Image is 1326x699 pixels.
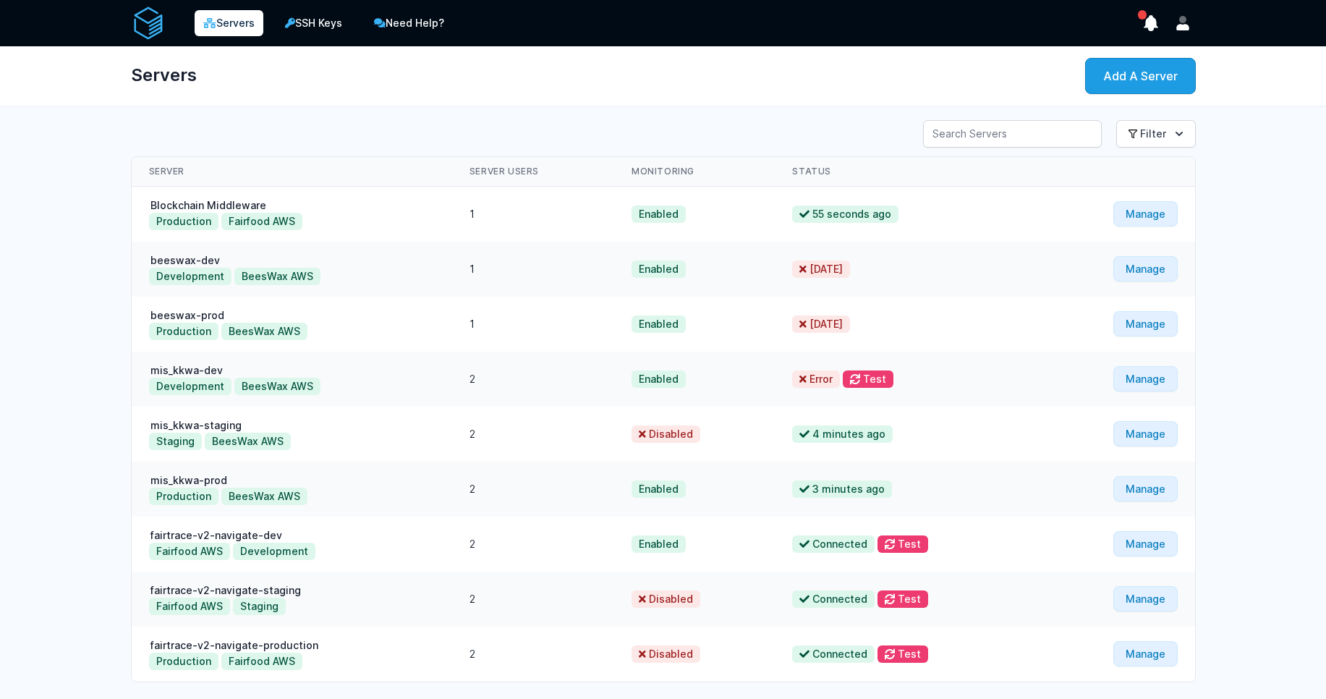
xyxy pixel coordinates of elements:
[792,590,875,608] span: Connected
[149,419,243,431] a: mis_kkwa-staging
[452,187,614,242] td: 1
[149,474,229,486] a: mis_kkwa-prod
[1113,256,1178,281] a: Manage
[149,378,231,395] button: Development
[221,213,302,230] button: Fairfood AWS
[1113,366,1178,391] a: Manage
[792,535,875,553] span: Connected
[452,297,614,352] td: 1
[275,9,352,38] a: SSH Keys
[149,254,221,266] a: beeswax-dev
[632,645,700,663] span: Disabled
[792,480,892,498] span: 3 minutes ago
[632,260,686,278] span: Enabled
[792,315,850,333] span: [DATE]
[452,517,614,572] td: 2
[792,260,850,278] span: [DATE]
[1113,531,1178,556] a: Manage
[149,653,218,670] button: Production
[1116,120,1196,148] button: Filter
[632,206,686,223] span: Enabled
[149,433,202,450] button: Staging
[792,370,840,388] span: Error
[632,535,686,553] span: Enabled
[234,378,320,395] button: BeesWax AWS
[632,425,700,443] span: Disabled
[149,488,218,505] button: Production
[452,242,614,297] td: 1
[149,639,320,651] a: fairtrace-v2-navigate-production
[632,480,686,498] span: Enabled
[877,590,928,608] button: Test
[221,488,307,505] button: BeesWax AWS
[1085,58,1196,94] a: Add A Server
[132,157,452,187] th: Server
[1138,10,1147,20] span: has unread notifications
[923,120,1102,148] input: Search Servers
[233,543,315,560] button: Development
[1113,586,1178,611] a: Manage
[775,157,1040,187] th: Status
[149,543,230,560] button: Fairfood AWS
[149,584,302,596] a: fairtrace-v2-navigate-staging
[452,462,614,517] td: 2
[149,598,230,615] button: Fairfood AWS
[632,370,686,388] span: Enabled
[1113,201,1178,226] a: Manage
[452,407,614,462] td: 2
[131,6,166,41] img: serverAuth logo
[792,645,875,663] span: Connected
[452,627,614,682] td: 2
[1138,10,1164,36] button: show notifications
[614,157,775,187] th: Monitoring
[233,598,286,615] button: Staging
[195,10,263,36] a: Servers
[149,213,218,230] button: Production
[1113,641,1178,666] a: Manage
[234,268,320,285] button: BeesWax AWS
[632,590,700,608] span: Disabled
[452,352,614,407] td: 2
[364,9,454,38] a: Need Help?
[131,58,197,93] h1: Servers
[149,529,284,541] a: fairtrace-v2-navigate-dev
[792,425,893,443] span: 4 minutes ago
[149,364,224,376] a: mis_kkwa-dev
[1113,476,1178,501] a: Manage
[1113,421,1178,446] a: Manage
[452,157,614,187] th: Server Users
[452,572,614,627] td: 2
[1170,10,1196,36] button: User menu
[877,645,928,663] button: Test
[877,535,928,553] button: Test
[221,653,302,670] button: Fairfood AWS
[205,433,291,450] button: BeesWax AWS
[221,323,307,340] button: BeesWax AWS
[1113,311,1178,336] a: Manage
[149,309,226,321] a: beeswax-prod
[792,206,898,223] span: 55 seconds ago
[149,199,268,211] a: Blockchain Middleware
[149,323,218,340] button: Production
[149,268,231,285] button: Development
[632,315,686,333] span: Enabled
[843,370,893,388] button: Test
